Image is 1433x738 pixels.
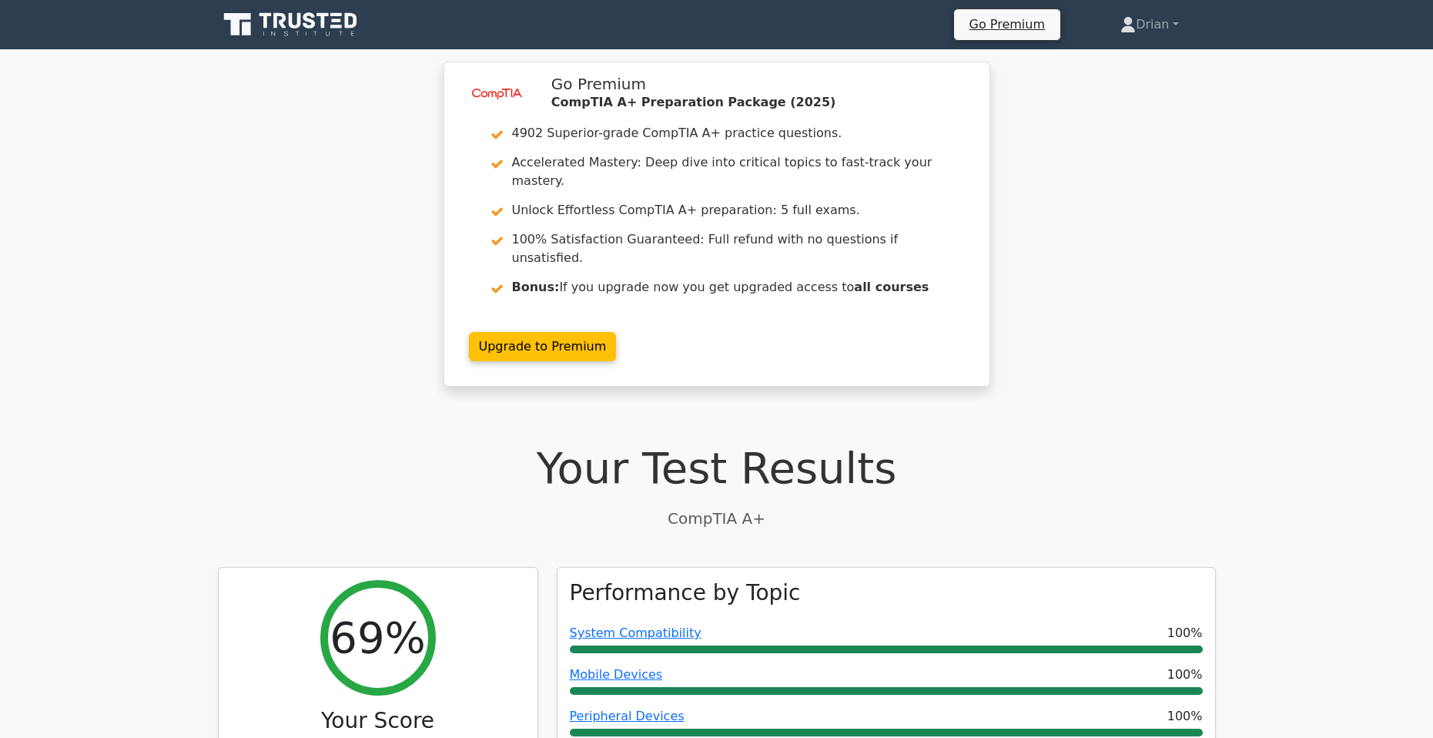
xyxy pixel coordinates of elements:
span: 100% [1167,624,1203,642]
a: Peripheral Devices [570,709,685,723]
span: 100% [1167,666,1203,684]
a: Go Premium [960,14,1054,35]
h2: 69% [330,612,425,663]
h1: Your Test Results [218,442,1216,494]
a: System Compatibility [570,626,701,640]
a: Mobile Devices [570,667,663,682]
a: Upgrade to Premium [469,332,617,361]
p: CompTIA A+ [218,507,1216,530]
h3: Performance by Topic [570,580,801,606]
span: 100% [1167,707,1203,726]
h3: Your Score [231,708,525,734]
a: Drian [1083,9,1215,40]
